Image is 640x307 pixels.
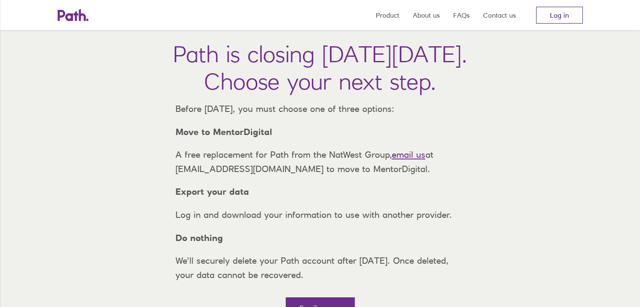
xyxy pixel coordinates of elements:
[169,208,472,222] p: Log in and download your information to use with another provider.
[175,233,223,243] strong: Do nothing
[175,127,272,137] strong: Move to MentorDigital
[173,40,467,95] h1: Path is closing [DATE][DATE]. Choose your next step.
[175,186,249,197] strong: Export your data
[169,148,472,176] p: A free replacement for Path from the NatWest Group, at [EMAIL_ADDRESS][DOMAIN_NAME] to move to Me...
[169,254,472,282] p: We’ll securely delete your Path account after [DATE]. Once deleted, your data cannot be recovered.
[536,7,583,24] a: Log in
[169,102,472,116] p: Before [DATE], you must choose one of three options:
[392,149,425,160] a: email us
